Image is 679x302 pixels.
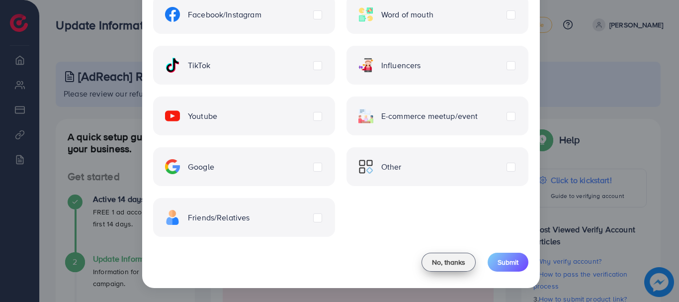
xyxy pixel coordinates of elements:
[165,108,180,123] img: ic-youtube.715a0ca2.svg
[488,253,528,272] button: Submit
[358,7,373,22] img: ic-word-of-mouth.a439123d.svg
[188,60,210,71] span: TikTok
[381,161,402,173] span: Other
[165,210,180,225] img: ic-freind.8e9a9d08.svg
[188,9,261,20] span: Facebook/Instagram
[358,108,373,123] img: ic-ecommerce.d1fa3848.svg
[432,257,465,267] span: No, thanks
[188,161,214,173] span: Google
[188,110,217,122] span: Youtube
[188,212,250,223] span: Friends/Relatives
[422,253,476,272] button: No, thanks
[165,7,180,22] img: ic-facebook.134605ef.svg
[358,58,373,73] img: ic-influencers.a620ad43.svg
[165,159,180,174] img: ic-google.5bdd9b68.svg
[498,257,518,267] span: Submit
[381,110,478,122] span: E-commerce meetup/event
[381,60,421,71] span: Influencers
[358,159,373,174] img: ic-other.99c3e012.svg
[165,58,180,73] img: ic-tiktok.4b20a09a.svg
[381,9,433,20] span: Word of mouth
